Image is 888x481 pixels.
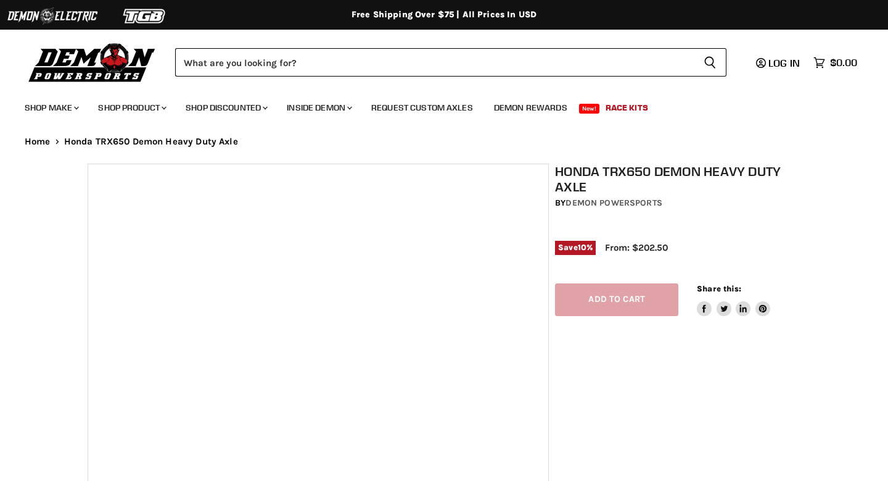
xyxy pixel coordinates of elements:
[555,164,807,194] h1: Honda TRX650 Demon Heavy Duty Axle
[579,104,600,114] span: New!
[25,40,160,84] img: Demon Powersports
[277,95,360,120] a: Inside Demon
[15,90,854,120] ul: Main menu
[555,196,807,210] div: by
[555,241,596,254] span: Save %
[175,48,694,77] input: Search
[830,57,857,69] span: $0.00
[578,243,586,252] span: 10
[596,95,657,120] a: Race Kits
[694,48,726,77] button: Search
[605,242,668,253] span: From: $202.50
[697,284,741,293] span: Share this:
[750,57,807,69] a: Log in
[6,4,99,28] img: Demon Electric Logo 2
[99,4,191,28] img: TGB Logo 2
[176,95,275,120] a: Shop Discounted
[89,95,174,120] a: Shop Product
[25,136,51,147] a: Home
[697,283,770,316] aside: Share this:
[362,95,482,120] a: Request Custom Axles
[15,95,86,120] a: Shop Make
[175,48,726,77] form: Product
[565,198,662,208] a: Demon Powersports
[485,95,577,120] a: Demon Rewards
[64,136,238,147] span: Honda TRX650 Demon Heavy Duty Axle
[807,54,863,72] a: $0.00
[768,57,800,69] span: Log in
